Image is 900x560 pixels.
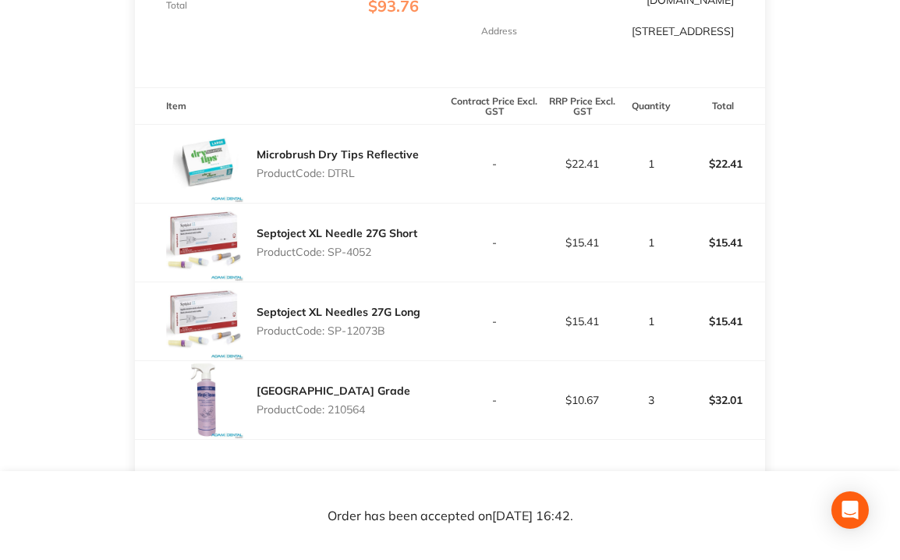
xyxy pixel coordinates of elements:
[257,384,410,398] a: [GEOGRAPHIC_DATA] Grade
[678,303,764,340] p: $15.41
[257,147,419,161] a: Microbrush Dry Tips Reflective
[257,246,417,258] p: Product Code: SP-4052
[538,88,626,125] th: RRP Price Excl. GST
[831,491,869,529] div: Open Intercom Messenger
[166,361,244,439] img: dXdzbTFrYQ
[451,315,537,328] p: -
[166,204,244,282] img: bjR5bTc1OA
[539,315,625,328] p: $15.41
[451,236,537,249] p: -
[626,88,677,125] th: Quantity
[627,158,676,170] p: 1
[539,158,625,170] p: $22.41
[450,88,538,125] th: Contract Price Excl. GST
[678,224,764,261] p: $15.41
[677,88,765,125] th: Total
[627,236,676,249] p: 1
[678,145,764,183] p: $22.41
[257,324,420,337] p: Product Code: SP-12073B
[166,125,244,203] img: bzFubXBmNw
[627,394,676,406] p: 3
[481,26,517,37] p: Address
[539,394,625,406] p: $10.67
[678,381,764,419] p: $32.01
[257,403,410,416] p: Product Code: 210564
[451,158,537,170] p: -
[328,509,573,523] p: Order has been accepted on [DATE] 16:42 .
[632,25,734,37] p: [STREET_ADDRESS]
[257,167,419,179] p: Product Code: DTRL
[539,236,625,249] p: $15.41
[627,315,676,328] p: 1
[257,226,417,240] a: Septoject XL Needle 27G Short
[135,88,450,125] th: Item
[257,305,420,319] a: Septoject XL Needles 27G Long
[166,282,244,360] img: a3cyM2ltcw
[451,394,537,406] p: -
[135,440,450,487] td: Message: -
